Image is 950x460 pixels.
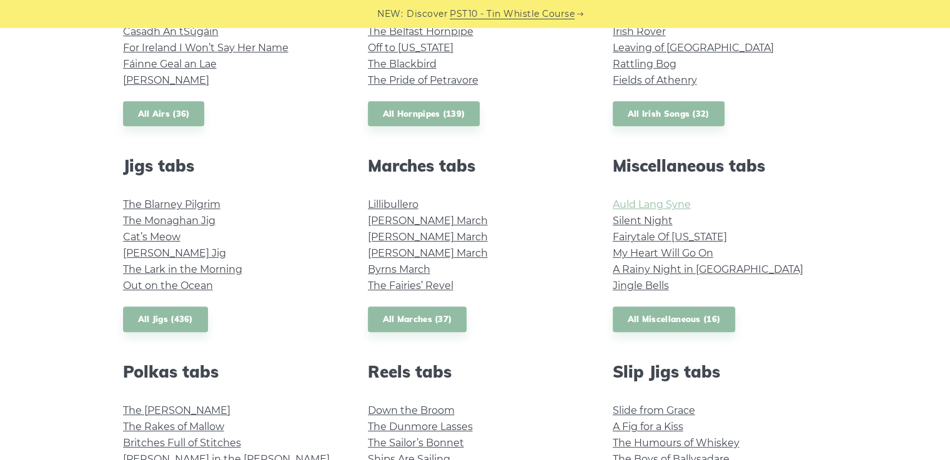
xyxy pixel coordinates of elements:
a: My Heart Will Go On [613,247,713,259]
a: The Dunmore Lasses [368,421,473,433]
a: Cat’s Meow [123,231,181,243]
a: [PERSON_NAME] [123,74,209,86]
a: A Fig for a Kiss [613,421,683,433]
a: All Marches (37) [368,306,467,332]
span: NEW: [377,7,403,21]
a: Auld Lang Syne [613,198,691,210]
a: The [PERSON_NAME] [123,404,230,416]
a: Fields of Athenry [613,74,697,86]
h2: Miscellaneous tabs [613,156,828,175]
span: Discover [407,7,448,21]
a: For Ireland I Won’t Say Her Name [123,42,289,54]
a: Byrns March [368,263,430,275]
a: The Lark in the Morning [123,263,242,275]
h2: Slip Jigs tabs [613,362,828,381]
a: Casadh An tSúgáin [123,26,219,37]
a: Jingle Bells [613,280,669,291]
a: All Jigs (436) [123,306,208,332]
a: The Blarney Pilgrim [123,198,220,210]
a: Off to [US_STATE] [368,42,453,54]
a: The Belfast Hornpipe [368,26,473,37]
a: All Miscellaneous (16) [613,306,736,332]
a: Down the Broom [368,404,455,416]
a: The Blackbird [368,58,437,70]
a: [PERSON_NAME] March [368,231,488,243]
a: Leaving of [GEOGRAPHIC_DATA] [613,42,774,54]
a: [PERSON_NAME] March [368,247,488,259]
a: The Humours of Whiskey [613,437,740,449]
a: All Airs (36) [123,101,205,127]
a: Fairytale Of [US_STATE] [613,231,727,243]
a: The Fairies’ Revel [368,280,453,291]
a: [PERSON_NAME] March [368,215,488,227]
a: PST10 - Tin Whistle Course [450,7,575,21]
a: Rattling Bog [613,58,676,70]
a: Britches Full of Stitches [123,437,241,449]
h2: Jigs tabs [123,156,338,175]
a: Silent Night [613,215,673,227]
a: [PERSON_NAME] Jig [123,247,226,259]
h2: Polkas tabs [123,362,338,381]
a: All Hornpipes (139) [368,101,480,127]
a: Fáinne Geal an Lae [123,58,217,70]
a: Irish Rover [613,26,666,37]
h2: Reels tabs [368,362,583,381]
h2: Marches tabs [368,156,583,175]
a: All Irish Songs (32) [613,101,725,127]
a: Out on the Ocean [123,280,213,291]
a: Lillibullero [368,198,418,210]
a: The Pride of Petravore [368,74,478,86]
a: The Monaghan Jig [123,215,215,227]
a: The Sailor’s Bonnet [368,437,464,449]
a: The Rakes of Mallow [123,421,224,433]
a: A Rainy Night in [GEOGRAPHIC_DATA] [613,263,803,275]
a: Slide from Grace [613,404,695,416]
